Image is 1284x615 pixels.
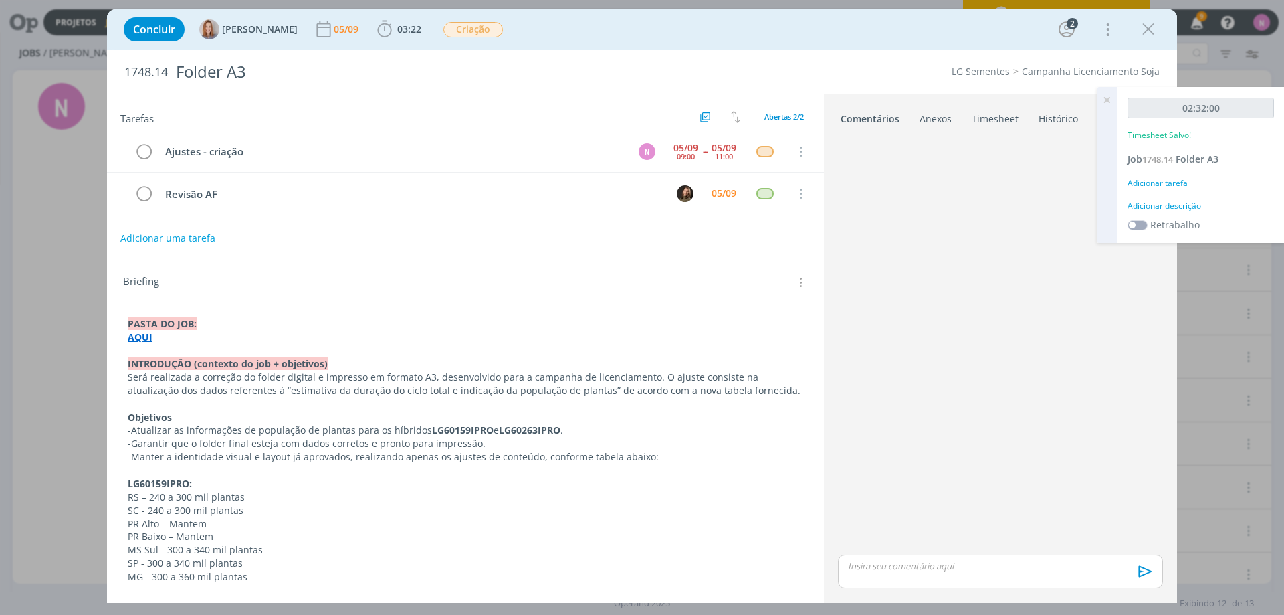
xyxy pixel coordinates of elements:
p: SP - 300 a 340 mil plantas [128,557,803,570]
button: N [637,141,657,161]
p: MS Sul - 300 a 340 mil plantas [128,543,803,557]
span: -- [703,147,707,156]
p: -Atualizar as informações de população de plantas para os híbridos e . [128,424,803,437]
div: Folder A3 [171,56,723,88]
span: Concluir [133,24,175,35]
strong: LG60159IPRO: [128,477,192,490]
div: 05/09 [673,143,698,153]
button: 03:22 [374,19,425,40]
label: Retrabalho [1150,217,1200,232]
div: 11:00 [715,153,733,160]
a: AQUI [128,331,152,343]
img: A [199,19,219,39]
strong: INTRODUÇÃO (contexto do job + objetivos) [128,357,328,370]
p: SC - 240 a 300 mil plantas [128,504,803,517]
div: Adicionar descrição [1128,200,1274,212]
button: Adicionar uma tarefa [120,226,216,250]
button: A[PERSON_NAME] [199,19,298,39]
img: J [677,185,693,202]
p: -Garantir que o folder final esteja com dados corretos e pronto para impressão. [128,437,803,450]
div: Revisão AF [159,186,664,203]
div: 2 [1067,18,1078,29]
p: PR Baixo – Mantem [128,530,803,543]
p: PR Alto – Mantem [128,517,803,531]
span: [PERSON_NAME] [222,25,298,34]
strong: LG60159IPRO [432,424,494,436]
strong: LG60263IPRO [499,424,560,436]
a: Comentários [840,106,900,126]
span: Folder A3 [1176,153,1218,165]
span: 1748.14 [124,65,168,80]
a: LG Sementes [952,65,1010,78]
div: N [639,143,655,160]
a: Timesheet [971,106,1019,126]
div: Anexos [920,112,952,126]
span: Briefing [123,274,159,291]
div: dialog [107,9,1177,603]
div: 05/09 [712,143,736,153]
div: 09:00 [677,153,695,160]
a: Job1748.14Folder A3 [1128,153,1218,165]
button: Criação [443,21,504,38]
button: J [675,183,695,203]
strong: _____________________________________________________ [128,344,340,357]
p: Será realizada a correção do folder digital e impresso em formato A3, desenvolvido para a campanh... [128,371,803,398]
div: 05/09 [712,189,736,198]
button: 2 [1056,19,1077,40]
p: Timesheet Salvo! [1128,129,1191,141]
div: Adicionar tarefa [1128,177,1274,189]
img: arrow-down-up.svg [731,111,740,123]
strong: PASTA DO JOB: [128,317,197,330]
span: Abertas 2/2 [764,112,804,122]
p: MG - 300 a 360 mil plantas [128,570,803,584]
a: Campanha Licenciamento Soja [1022,65,1160,78]
span: 03:22 [397,23,421,35]
button: Concluir [124,17,185,41]
span: 1748.14 [1142,153,1173,165]
span: Criação [443,22,503,37]
strong: Objetivos [128,411,172,424]
div: 05/09 [334,25,361,34]
p: RS – 240 a 300 mil plantas [128,491,803,504]
p: -Manter a identidade visual e layout já aprovados, realizando apenas os ajustes de conteúdo, conf... [128,450,803,464]
div: Ajustes - criação [159,143,626,160]
span: Tarefas [120,109,154,125]
a: Histórico [1038,106,1079,126]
